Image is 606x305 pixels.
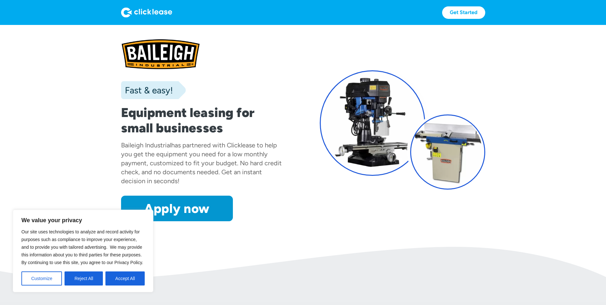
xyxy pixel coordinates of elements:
div: Baileigh Industrial [121,141,171,149]
h1: Equipment leasing for small businesses [121,105,287,136]
button: Reject All [65,271,103,285]
button: Customize [21,271,62,285]
p: We value your privacy [21,216,145,224]
span: Our site uses technologies to analyze and record activity for purposes such as compliance to impr... [21,229,143,265]
div: has partnered with Clicklease to help you get the equipment you need for a low monthly payment, c... [121,141,282,185]
a: Apply now [121,196,233,221]
img: Logo [121,7,172,18]
button: Accept All [105,271,145,285]
a: Get Started [442,6,485,19]
div: Fast & easy! [121,84,173,97]
div: We value your privacy [13,210,153,292]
